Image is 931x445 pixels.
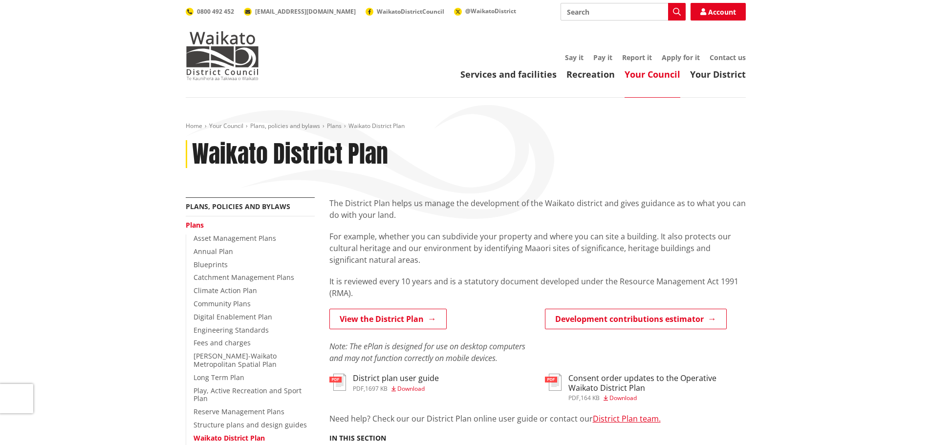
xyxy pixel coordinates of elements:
a: Contact us [710,53,746,62]
a: Waikato District Plan [194,433,265,443]
span: Waikato District Plan [348,122,405,130]
span: 1697 KB [365,384,388,393]
a: Reserve Management Plans [194,407,284,416]
a: Recreation [566,68,615,80]
a: Say it [565,53,584,62]
h1: Waikato District Plan [192,140,388,169]
span: Download [609,394,637,402]
a: Consent order updates to the Operative Waikato District Plan pdf,164 KB Download [545,374,746,401]
a: [EMAIL_ADDRESS][DOMAIN_NAME] [244,7,356,16]
nav: breadcrumb [186,122,746,130]
a: Apply for it [662,53,700,62]
a: Asset Management Plans [194,233,276,243]
h3: District plan user guide [353,374,439,383]
a: Annual Plan [194,247,233,256]
img: document-pdf.svg [545,374,562,391]
img: Waikato District Council - Te Kaunihera aa Takiwaa o Waikato [186,31,259,80]
a: Fees and charges [194,338,251,347]
span: [EMAIL_ADDRESS][DOMAIN_NAME] [255,7,356,16]
em: Note: The ePlan is designed for use on desktop computers and may not function correctly on mobile... [329,341,525,363]
a: Home [186,122,202,130]
p: For example, whether you can subdivide your property and where you can site a building. It also p... [329,231,746,266]
a: Climate Action Plan [194,286,257,295]
a: Plans [186,220,204,230]
a: 0800 492 452 [186,7,234,16]
a: Pay it [593,53,612,62]
a: Your Council [209,122,243,130]
span: 0800 492 452 [197,7,234,16]
div: , [568,395,746,401]
a: WaikatoDistrictCouncil [366,7,444,16]
a: Blueprints [194,260,228,269]
p: Need help? Check our our District Plan online user guide or contact our [329,413,746,424]
p: The District Plan helps us manage the development of the Waikato district and gives guidance as t... [329,197,746,221]
a: Development contributions estimator [545,309,727,329]
p: It is reviewed every 10 years and is a statutory document developed under the Resource Management... [329,275,746,299]
h3: Consent order updates to the Operative Waikato District Plan [568,374,746,392]
a: Your District [690,68,746,80]
a: Plans, policies and bylaws [250,122,320,130]
a: Your Council [625,68,680,80]
a: District plan user guide pdf,1697 KB Download [329,374,439,391]
a: @WaikatoDistrict [454,7,516,15]
a: Report it [622,53,652,62]
a: Catchment Management Plans [194,273,294,282]
span: @WaikatoDistrict [465,7,516,15]
a: Community Plans [194,299,251,308]
a: Plans, policies and bylaws [186,202,290,211]
a: Plans [327,122,342,130]
a: View the District Plan [329,309,447,329]
div: , [353,386,439,392]
span: WaikatoDistrictCouncil [377,7,444,16]
a: [PERSON_NAME]-Waikato Metropolitan Spatial Plan [194,351,277,369]
img: document-pdf.svg [329,374,346,391]
a: Engineering Standards [194,325,269,335]
span: pdf [353,384,364,393]
input: Search input [561,3,686,21]
span: 164 KB [581,394,600,402]
a: Account [691,3,746,21]
a: Digital Enablement Plan [194,312,272,321]
a: Long Term Plan [194,373,244,382]
h5: In this section [329,434,386,443]
a: Structure plans and design guides [194,420,307,429]
span: Download [397,384,425,393]
span: pdf [568,394,579,402]
a: District Plan team. [593,413,661,424]
a: Play, Active Recreation and Sport Plan [194,386,302,403]
a: Services and facilities [460,68,557,80]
